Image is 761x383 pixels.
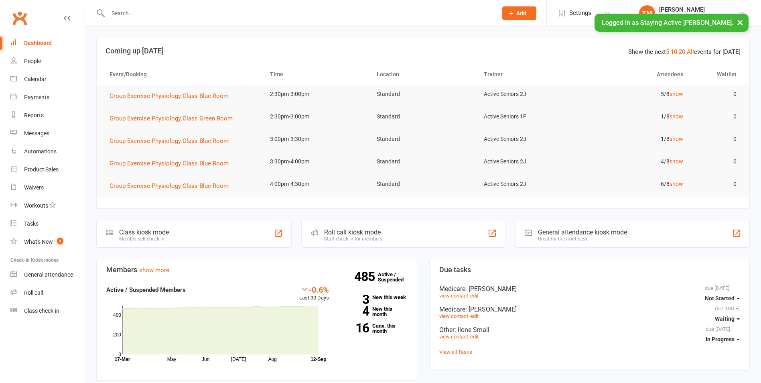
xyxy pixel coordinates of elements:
span: Waiting [715,316,735,322]
a: View all Tasks [439,349,472,355]
th: Waitlist [690,64,744,85]
td: 3:00pm-3:30pm [263,130,369,149]
span: : [PERSON_NAME] [465,285,517,293]
button: Group Exercise Physiology Class Green Room [110,114,238,123]
div: Waivers [24,184,44,191]
div: Great for the front desk [538,236,627,242]
div: General attendance [24,271,73,278]
a: What's New1 [10,233,85,251]
a: Messages [10,124,85,143]
a: Dashboard [10,34,85,52]
a: show [670,136,683,142]
td: Standard [369,130,476,149]
a: Waivers [10,179,85,197]
td: 0 [690,107,744,126]
a: Reports [10,106,85,124]
td: Active Seniors 2J [477,175,583,194]
td: 0 [690,175,744,194]
td: 5/8 [583,85,690,104]
td: 0 [690,152,744,171]
td: Active Seniors 2J [477,130,583,149]
th: Time [263,64,369,85]
div: Staff check-in for members [324,236,382,242]
td: 2:30pm-3:00pm [263,85,369,104]
button: In Progress [706,332,740,346]
div: Medicare [439,306,740,313]
td: 0 [690,85,744,104]
strong: 16 [341,322,369,334]
a: show more [139,267,169,274]
a: Clubworx [10,8,30,28]
a: show [670,158,683,165]
div: Class kiosk mode [119,228,169,236]
button: Group Exercise Physiology Class Blue Room [110,136,234,146]
button: Waiting [715,312,740,326]
div: [PERSON_NAME] [659,6,739,13]
div: What's New [24,238,53,245]
td: 4:00pm-4:30pm [263,175,369,194]
span: In Progress [706,336,735,342]
a: Workouts [10,197,85,215]
td: Active Seniors 1F [477,107,583,126]
a: General attendance kiosk mode [10,266,85,284]
a: 485Active / Suspended [378,266,413,288]
td: 3:30pm-4:00pm [263,152,369,171]
div: People [24,58,41,64]
td: Standard [369,152,476,171]
div: Member self check-in [119,236,169,242]
th: Location [369,64,476,85]
a: Product Sales [10,161,85,179]
span: Not Started [705,295,735,302]
a: Payments [10,88,85,106]
a: 5 [666,48,669,55]
span: Group Exercise Physiology Class Blue Room [110,182,229,189]
h3: Members [106,266,407,274]
span: : [PERSON_NAME] [465,306,517,313]
div: Automations [24,148,57,155]
td: Active Seniors 2J [477,85,583,104]
span: Group Exercise Physiology Class Blue Room [110,160,229,167]
div: Roll call [24,289,43,296]
input: Search... [106,8,492,19]
strong: 3 [341,293,369,306]
th: Event/Booking [102,64,263,85]
div: Medicare [439,285,740,293]
td: 1/8 [583,107,690,126]
button: Group Exercise Physiology Class Blue Room [110,91,234,101]
div: Calendar [24,76,47,82]
div: TM [639,5,655,21]
a: 20 [679,48,685,55]
span: Settings [569,4,591,22]
span: Logged in as Staying Active [PERSON_NAME]. [602,19,733,26]
button: Not Started [705,291,740,306]
a: view contact [439,334,468,340]
div: Reports [24,112,44,118]
a: Tasks [10,215,85,233]
div: Dashboard [24,40,52,46]
strong: 4 [341,305,369,317]
a: edit [470,334,479,340]
div: Last 30 Days [299,285,329,302]
h3: Coming up [DATE] [106,47,741,55]
div: Show the next events for [DATE] [628,47,741,57]
div: Staying Active [PERSON_NAME] [659,13,739,20]
span: Group Exercise Physiology Class Green Room [110,115,233,122]
div: Payments [24,94,49,100]
strong: Active / Suspended Members [106,286,186,293]
a: 4New this month [341,306,407,317]
strong: 485 [354,271,378,283]
div: General attendance kiosk mode [538,228,627,236]
span: Group Exercise Physiology Class Blue Room [110,137,229,145]
div: Tasks [24,220,39,227]
span: : Ilone Small [455,326,489,334]
td: 0 [690,130,744,149]
td: Standard [369,107,476,126]
div: Other [439,326,740,334]
span: 1 [57,238,63,244]
td: 6/8 [583,175,690,194]
a: edit [470,313,479,319]
a: Calendar [10,70,85,88]
td: 1/8 [583,130,690,149]
a: view contact [439,313,468,319]
a: show [670,113,683,120]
